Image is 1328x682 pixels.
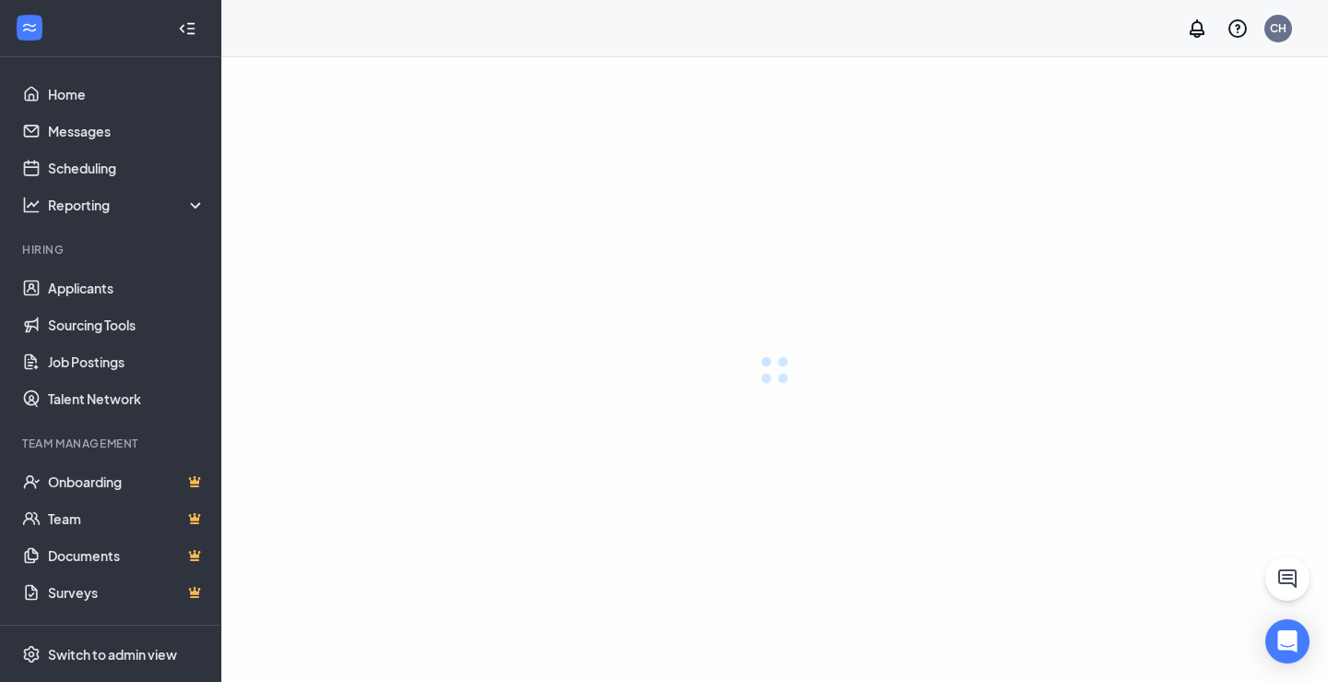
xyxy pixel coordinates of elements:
div: Hiring [22,242,202,257]
div: CH [1270,20,1286,36]
svg: Analysis [22,196,41,214]
svg: Notifications [1186,18,1208,40]
a: OnboardingCrown [48,463,206,500]
svg: ChatActive [1276,568,1298,590]
a: Messages [48,113,206,150]
div: Open Intercom Messenger [1265,619,1310,664]
svg: Collapse [178,19,196,38]
div: Reporting [48,196,207,214]
svg: WorkstreamLogo [20,18,39,37]
svg: Settings [22,645,41,664]
a: Home [48,76,206,113]
a: Sourcing Tools [48,306,206,343]
a: SurveysCrown [48,574,206,611]
svg: QuestionInfo [1227,18,1249,40]
a: Talent Network [48,380,206,417]
a: Scheduling [48,150,206,186]
button: ChatActive [1265,556,1310,601]
div: Switch to admin view [48,645,177,664]
a: Job Postings [48,343,206,380]
a: DocumentsCrown [48,537,206,574]
div: Team Management [22,436,202,451]
a: Applicants [48,269,206,306]
a: TeamCrown [48,500,206,537]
